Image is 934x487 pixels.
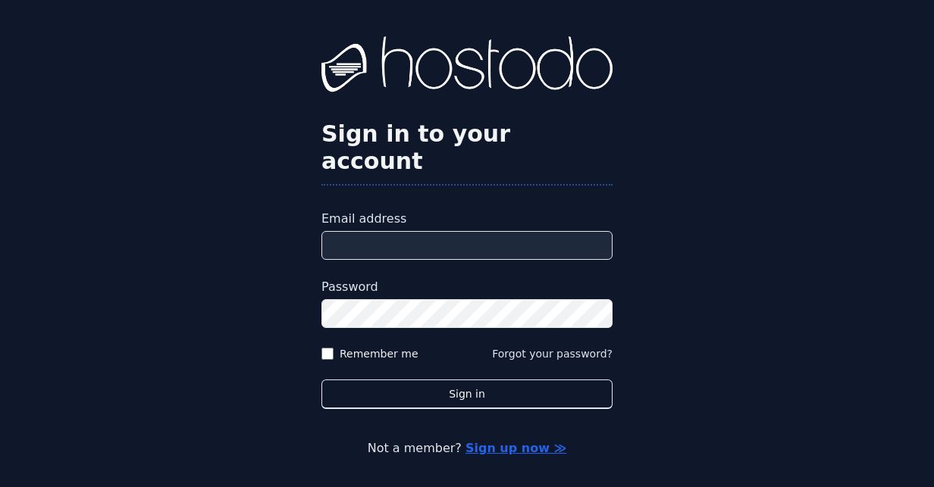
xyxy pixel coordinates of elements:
p: Not a member? [61,439,873,457]
button: Sign in [321,379,613,409]
label: Remember me [340,346,418,361]
label: Password [321,278,613,296]
label: Email address [321,210,613,228]
h2: Sign in to your account [321,120,613,175]
img: Hostodo [321,36,613,97]
a: Sign up now ≫ [465,441,566,455]
button: Forgot your password? [492,346,613,361]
